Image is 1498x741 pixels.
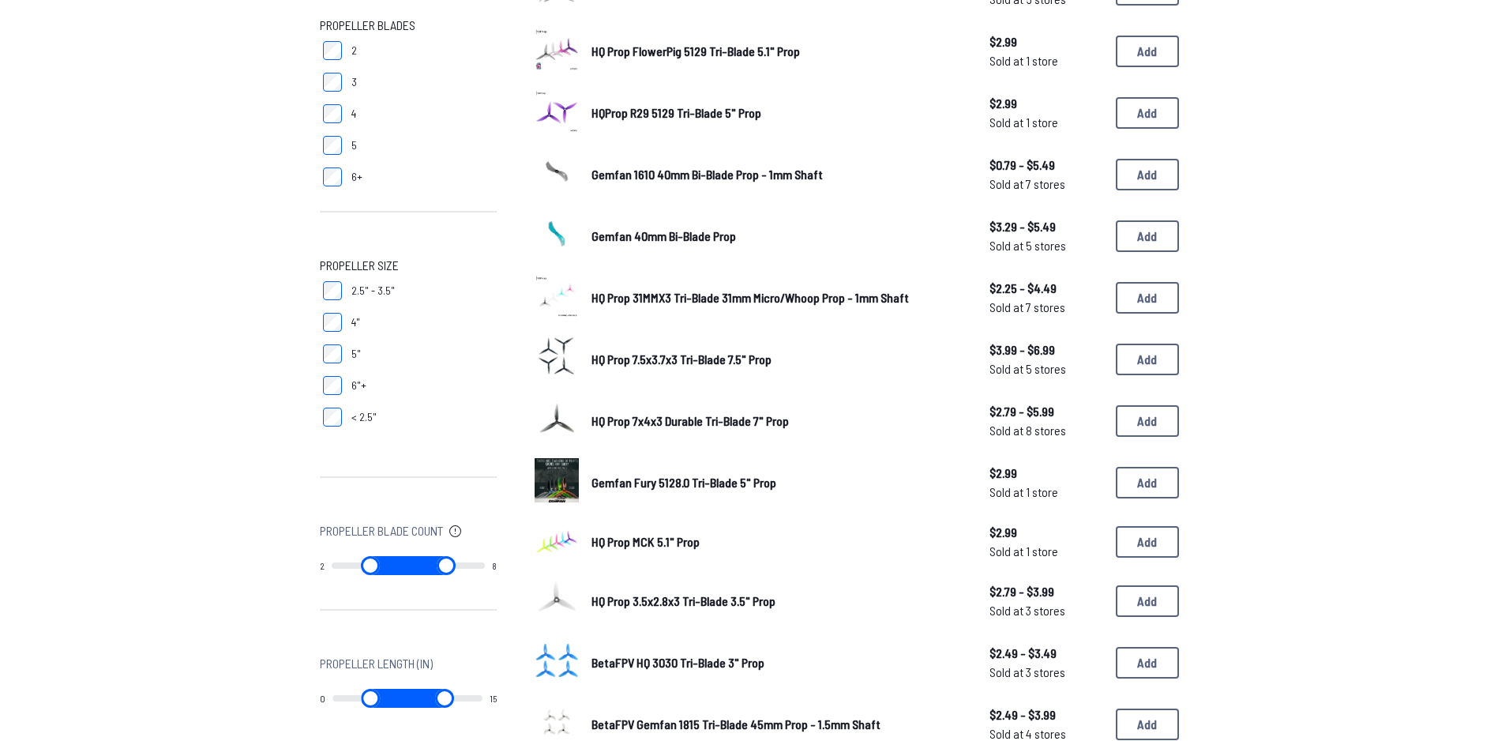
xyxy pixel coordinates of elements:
[535,150,579,199] a: image
[989,217,1103,236] span: $3.29 - $5.49
[591,717,880,732] span: BetaFPV Gemfan 1815 Tri-Blade 45mm Prop - 1.5mm Shaft
[351,314,360,330] span: 4"
[989,340,1103,359] span: $3.99 - $6.99
[1116,159,1179,190] button: Add
[989,421,1103,440] span: Sold at 8 stores
[323,376,342,395] input: 6"+
[1116,344,1179,375] button: Add
[989,542,1103,561] span: Sold at 1 store
[989,705,1103,724] span: $2.49 - $3.99
[323,104,342,123] input: 4
[323,313,342,332] input: 4"
[989,236,1103,255] span: Sold at 5 stores
[591,42,964,61] a: HQ Prop FlowerPig 5129 Tri-Blade 5.1" Prop
[323,344,342,363] input: 5"
[320,521,443,540] span: Propeller Blade Count
[591,105,761,120] span: HQProp R29 5129 Tri-Blade 5" Prop
[989,644,1103,663] span: $2.49 - $3.49
[320,16,415,35] span: Propeller Blades
[591,103,964,122] a: HQProp R29 5129 Tri-Blade 5" Prop
[535,88,579,137] a: image
[591,655,764,670] span: BetaFPV HQ 3030 Tri-Blade 3" Prop
[535,520,579,564] a: image
[591,412,964,431] a: HQ Prop 7x4x3 Durable Tri-Blade 7" Prop
[1116,585,1179,617] button: Add
[1116,36,1179,67] button: Add
[1116,220,1179,252] button: Add
[591,715,964,734] a: BetaFPV Gemfan 1815 Tri-Blade 45mm Prop - 1.5mm Shaft
[591,413,789,428] span: HQ Prop 7x4x3 Durable Tri-Blade 7" Prop
[320,256,399,275] span: Propeller Size
[351,409,377,425] span: < 2.5"
[323,408,342,427] input: < 2.5"
[351,106,356,122] span: 4
[535,335,579,384] a: image
[1116,97,1179,129] button: Add
[989,113,1103,132] span: Sold at 1 store
[989,601,1103,620] span: Sold at 3 stores
[989,663,1103,682] span: Sold at 3 stores
[535,273,579,322] a: image
[323,73,342,92] input: 3
[989,298,1103,317] span: Sold at 7 stores
[591,288,964,307] a: HQ Prop 31MMX3 Tri-Blade 31mm Micro/Whoop Prop - 1mm Shaft
[535,577,579,626] a: image
[323,136,342,155] input: 5
[989,175,1103,194] span: Sold at 7 stores
[989,402,1103,421] span: $2.79 - $5.99
[591,592,964,611] a: HQ Prop 3.5x2.8x3 Tri-Blade 3.5" Prop
[323,281,342,300] input: 2.5" - 3.5"
[591,653,964,672] a: BetaFPV HQ 3030 Tri-Blade 3" Prop
[535,273,579,318] img: image
[989,32,1103,51] span: $2.99
[535,397,579,441] img: image
[535,335,579,379] img: image
[591,167,823,182] span: Gemfan 1610 40mm Bi-Blade Prop - 1mm Shaft
[1116,647,1179,679] button: Add
[1116,526,1179,558] button: Add
[351,74,357,90] span: 3
[591,228,736,243] span: Gemfan 40mm Bi-Blade Prop
[989,51,1103,70] span: Sold at 1 store
[535,150,579,194] img: image
[535,638,579,683] img: image
[1116,709,1179,740] button: Add
[351,43,357,58] span: 2
[591,534,700,549] span: HQ Prop MCK 5.1" Prop
[535,577,579,621] img: image
[591,475,776,490] span: Gemfan Fury 5128.0 Tri-Blade 5" Prop
[351,169,362,185] span: 6+
[989,156,1103,175] span: $0.79 - $5.49
[591,290,909,305] span: HQ Prop 31MMX3 Tri-Blade 31mm Micro/Whoop Prop - 1mm Shaft
[989,94,1103,113] span: $2.99
[989,279,1103,298] span: $2.25 - $4.49
[989,359,1103,378] span: Sold at 5 stores
[535,527,579,556] img: image
[591,350,964,369] a: HQ Prop 7.5x3.7x3 Tri-Blade 7.5" Prop
[351,378,366,393] span: 6"+
[591,165,964,184] a: Gemfan 1610 40mm Bi-Blade Prop - 1mm Shaft
[591,593,775,608] span: HQ Prop 3.5x2.8x3 Tri-Blade 3.5" Prop
[535,212,579,261] a: image
[591,352,772,367] span: HQ Prop 7.5x3.7x3 Tri-Blade 7.5" Prop
[323,167,342,186] input: 6+
[320,654,433,673] span: Propeller Length (in)
[591,43,800,58] span: HQ Prop FlowerPig 5129 Tri-Blade 5.1" Prop
[1116,467,1179,498] button: Add
[1116,282,1179,314] button: Add
[989,464,1103,483] span: $2.99
[323,41,342,60] input: 2
[320,692,325,705] output: 0
[490,692,497,705] output: 15
[320,559,325,572] output: 2
[351,283,395,299] span: 2.5" - 3.5"
[492,559,497,572] output: 8
[591,473,964,492] a: Gemfan Fury 5128.0 Tri-Blade 5" Prop
[989,483,1103,502] span: Sold at 1 store
[535,27,579,76] a: image
[351,137,357,153] span: 5
[989,523,1103,542] span: $2.99
[351,346,361,362] span: 5"
[1116,405,1179,437] button: Add
[535,458,579,502] img: image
